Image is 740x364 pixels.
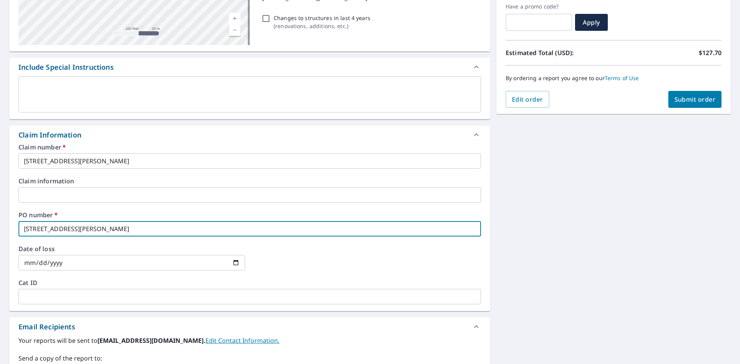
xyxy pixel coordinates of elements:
[668,91,722,108] button: Submit order
[506,91,549,108] button: Edit order
[18,246,245,252] label: Date of loss
[18,212,481,218] label: PO number
[18,354,481,363] label: Send a copy of the report to:
[205,336,279,345] a: EditContactInfo
[9,126,490,144] div: Claim Information
[18,322,75,332] div: Email Recipients
[674,95,716,104] span: Submit order
[506,3,572,10] label: Have a promo code?
[605,74,639,82] a: Terms of Use
[274,22,370,30] p: ( renovations, additions, etc. )
[506,48,614,57] p: Estimated Total (USD):
[18,280,481,286] label: Cat ID
[98,336,205,345] b: [EMAIL_ADDRESS][DOMAIN_NAME].
[18,62,114,72] div: Include Special Instructions
[699,48,721,57] p: $127.70
[512,95,543,104] span: Edit order
[229,24,240,36] a: Current Level 18, Zoom Out
[18,144,481,150] label: Claim number
[506,75,721,82] p: By ordering a report you agree to our
[575,14,608,31] button: Apply
[9,317,490,336] div: Email Recipients
[581,18,602,27] span: Apply
[274,14,370,22] p: Changes to structures in last 4 years
[18,336,481,345] label: Your reports will be sent to
[229,13,240,24] a: Current Level 18, Zoom In
[9,58,490,76] div: Include Special Instructions
[18,130,81,140] div: Claim Information
[18,178,481,184] label: Claim information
